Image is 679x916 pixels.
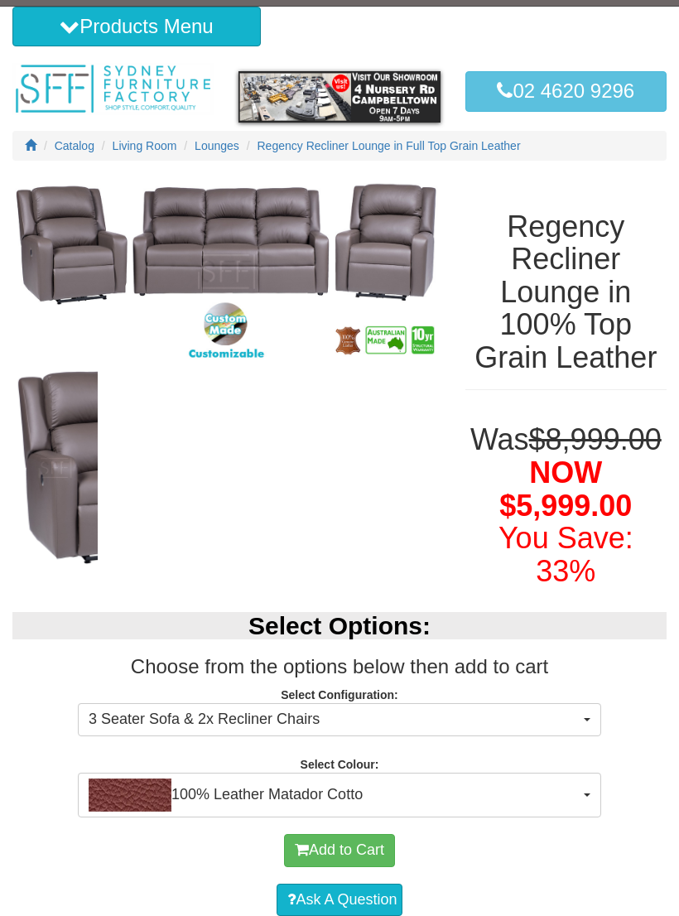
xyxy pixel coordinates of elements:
button: 100% Leather Matador Cotto100% Leather Matador Cotto [78,773,601,817]
img: showroom.gif [238,71,440,122]
span: 3 Seater Sofa & 2x Recliner Chairs [89,709,580,730]
a: Regency Recliner Lounge in Full Top Grain Leather [258,139,521,152]
h1: Was [465,423,667,587]
button: 3 Seater Sofa & 2x Recliner Chairs [78,703,601,736]
span: 100% Leather Matador Cotto [89,779,580,812]
font: You Save: 33% [498,521,633,588]
a: 02 4620 9296 [465,71,667,111]
h1: Regency Recliner Lounge in 100% Top Grain Leather [465,210,667,374]
a: Living Room [113,139,177,152]
img: Sydney Furniture Factory [12,63,214,115]
strong: Select Configuration: [281,688,398,701]
b: Select Options: [248,612,431,639]
button: Add to Cart [284,834,395,867]
a: Lounges [195,139,239,152]
del: $8,999.00 [529,422,662,456]
a: Catalog [55,139,94,152]
strong: Select Colour: [301,758,379,771]
span: NOW $5,999.00 [499,456,632,523]
img: 100% Leather Matador Cotto [89,779,171,812]
button: Products Menu [12,7,261,46]
h3: Choose from the options below then add to cart [12,656,667,677]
